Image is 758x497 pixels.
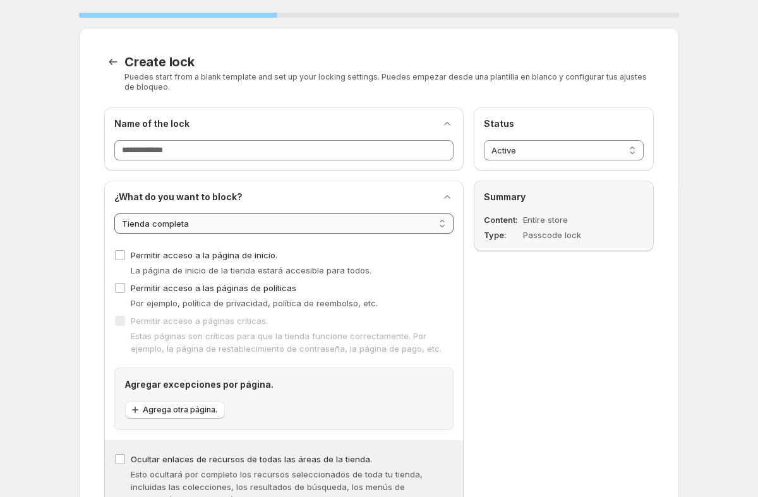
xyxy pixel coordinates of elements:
h2: ¿What do you want to block? [114,191,243,203]
dd: Passcode lock [523,229,611,241]
span: Agrega otra página. [143,405,217,415]
dt: Content: [484,213,520,226]
span: Estas páginas son críticas para que la tienda funcione correctamente. Por ejemplo, la página de r... [131,331,442,354]
span: Permitir acceso a páginas críticas. [131,316,268,326]
span: Permitir acceso a la página de inicio. [131,250,277,260]
span: Ocultar enlaces de recursos de todas las áreas de la tienda. [131,454,372,464]
h2: Name of the lock [114,117,189,130]
h2: Status [484,117,644,130]
p: Puedes start from a blank template and set up your locking settings. Puedes empezar desde una pla... [124,72,654,92]
button: Agrega otra página. [125,401,225,419]
button: Back to templates [104,53,122,71]
dd: Entire store [523,213,611,226]
h2: Agregar excepciones por página. [125,378,443,391]
span: Permitir acceso a las páginas de políticas [131,283,296,293]
span: La página de inicio de la tienda estará accesible para todos. [131,265,371,275]
span: Por ejemplo, política de privacidad, política de reembolso, etc. [131,298,378,308]
span: Create lock [124,54,195,69]
dt: Type: [484,229,520,241]
h2: Summary [484,191,644,203]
